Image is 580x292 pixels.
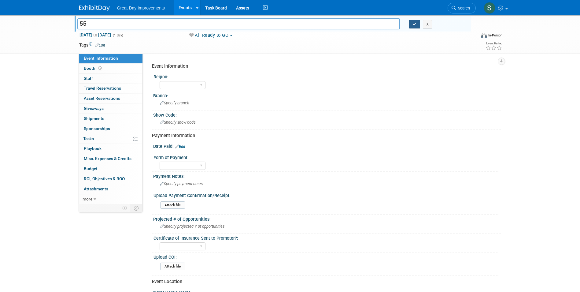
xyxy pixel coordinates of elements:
[153,142,501,150] div: Date Paid:
[175,144,185,149] a: Edit
[79,32,111,38] span: [DATE] [DATE]
[84,176,125,181] span: ROI, Objectives & ROO
[79,174,142,184] a: ROI, Objectives & ROO
[84,66,103,71] span: Booth
[84,56,118,61] span: Event Information
[440,32,503,41] div: Event Format
[153,91,501,99] div: Branch:
[84,146,102,151] span: Playbook
[153,172,501,179] div: Payment Notes:
[79,134,142,144] a: Tasks
[152,279,497,285] div: Event Location
[153,253,498,260] div: Upload COI:
[84,76,93,81] span: Staff
[160,182,203,186] span: Specify payment notes
[97,66,103,70] span: Booth not reserved yet
[153,72,498,80] div: Region:
[79,84,142,93] a: Travel Reservations
[488,33,502,38] div: In-Person
[153,234,498,241] div: Certificate of Insurance Sent to Promoter?:
[79,64,142,73] a: Booth
[84,166,98,171] span: Budget
[84,106,104,111] span: Giveaways
[79,144,142,154] a: Playbook
[79,42,105,48] td: Tags
[120,204,130,212] td: Personalize Event Tab Strip
[84,86,121,91] span: Travel Reservations
[152,133,497,139] div: Payment Information
[84,126,110,131] span: Sponsorships
[153,110,501,118] div: Show Code:
[481,33,487,38] img: Format-Inperson.png
[153,153,498,161] div: Form of Payment:
[456,6,470,10] span: Search
[448,3,476,13] a: Search
[79,54,142,63] a: Event Information
[484,2,495,14] img: Sha'Nautica Sales
[486,42,502,45] div: Event Rating
[160,224,224,229] span: Specify projected # of opportunities
[152,63,497,69] div: Event Information
[153,191,498,199] div: Upload Payment Confirmation/Receipt:
[79,164,142,174] a: Budget
[84,186,108,191] span: Attachments
[153,215,501,222] div: Projected # of Opportunities:
[79,184,142,194] a: Attachments
[160,120,196,125] span: Specify show code
[83,197,92,201] span: more
[84,116,104,121] span: Shipments
[79,194,142,204] a: more
[130,204,142,212] td: Toggle Event Tabs
[79,154,142,164] a: Misc. Expenses & Credits
[112,33,123,37] span: (1 day)
[95,43,105,47] a: Edit
[92,32,98,37] span: to
[187,32,235,39] button: All Ready to GO!
[84,96,120,101] span: Asset Reservations
[79,74,142,84] a: Staff
[84,156,131,161] span: Misc. Expenses & Credits
[79,104,142,114] a: Giveaways
[423,20,432,28] button: X
[117,6,165,10] span: Great Day Improvements
[160,101,189,105] span: Specify branch
[79,124,142,134] a: Sponsorships
[83,136,94,141] span: Tasks
[79,94,142,103] a: Asset Reservations
[79,5,110,11] img: ExhibitDay
[79,114,142,124] a: Shipments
